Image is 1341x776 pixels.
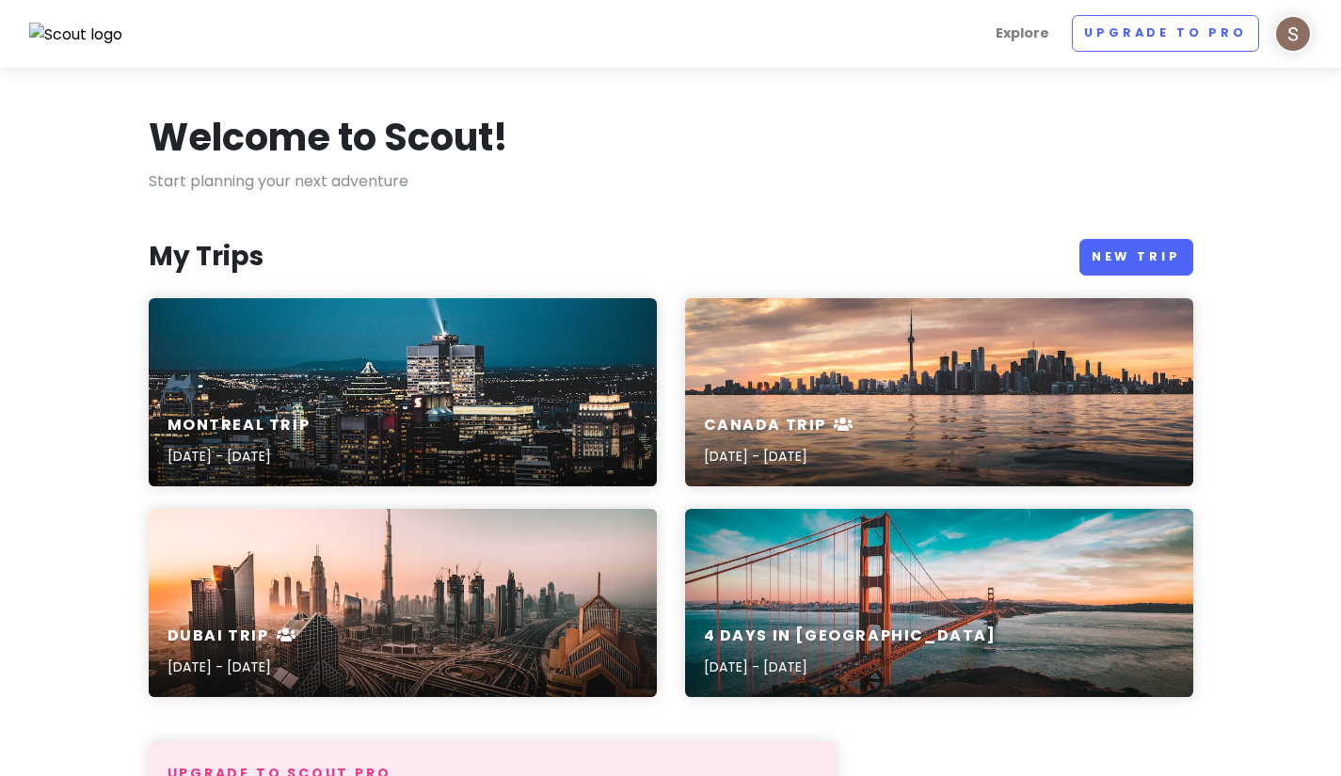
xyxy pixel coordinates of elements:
p: [DATE] - [DATE] [704,657,997,677]
h1: Welcome to Scout! [149,113,508,162]
a: cityscape under blue skyMontreal Trip[DATE] - [DATE] [149,298,657,486]
img: User profile [1274,15,1312,53]
a: Explore [988,15,1057,52]
a: Upgrade to Pro [1072,15,1259,52]
h6: Montreal Trip [168,416,311,436]
a: aerial photo of city highway surrounded by high-rise buildingsDubai Trip[DATE] - [DATE] [149,509,657,697]
p: [DATE] - [DATE] [704,446,854,467]
h6: Canada Trip [704,416,854,436]
h6: Dubai Trip [168,626,297,646]
a: New Trip [1079,239,1193,276]
a: body of water under white cloudy skyCanada Trip[DATE] - [DATE] [685,298,1193,486]
h6: 4 Days in [GEOGRAPHIC_DATA] [704,626,997,646]
p: Start planning your next adventure [149,169,1193,194]
p: [DATE] - [DATE] [168,446,311,467]
p: [DATE] - [DATE] [168,657,297,677]
h3: My Trips [149,240,263,274]
a: 4 Days in [GEOGRAPHIC_DATA][DATE] - [DATE] [685,509,1193,697]
img: Scout logo [29,23,123,47]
